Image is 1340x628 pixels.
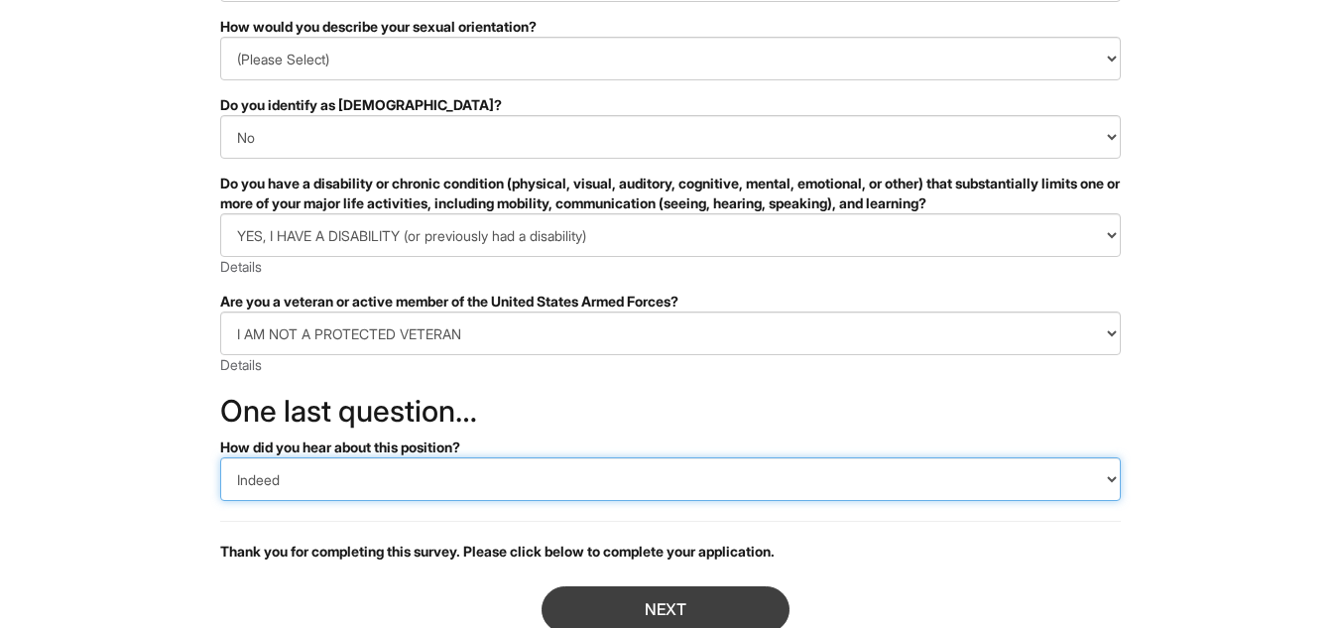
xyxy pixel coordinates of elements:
div: How would you describe your sexual orientation? [220,17,1121,37]
a: Details [220,356,262,373]
div: Do you have a disability or chronic condition (physical, visual, auditory, cognitive, mental, emo... [220,174,1121,213]
select: Are you a veteran or active member of the United States Armed Forces? [220,312,1121,355]
p: Thank you for completing this survey. Please click below to complete your application. [220,542,1121,562]
h2: One last question… [220,395,1121,428]
div: Do you identify as [DEMOGRAPHIC_DATA]? [220,95,1121,115]
select: How would you describe your sexual orientation? [220,37,1121,80]
select: How did you hear about this position? [220,457,1121,501]
div: How did you hear about this position? [220,438,1121,457]
select: Do you have a disability or chronic condition (physical, visual, auditory, cognitive, mental, emo... [220,213,1121,257]
div: Are you a veteran or active member of the United States Armed Forces? [220,292,1121,312]
a: Details [220,258,262,275]
select: Do you identify as transgender? [220,115,1121,159]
